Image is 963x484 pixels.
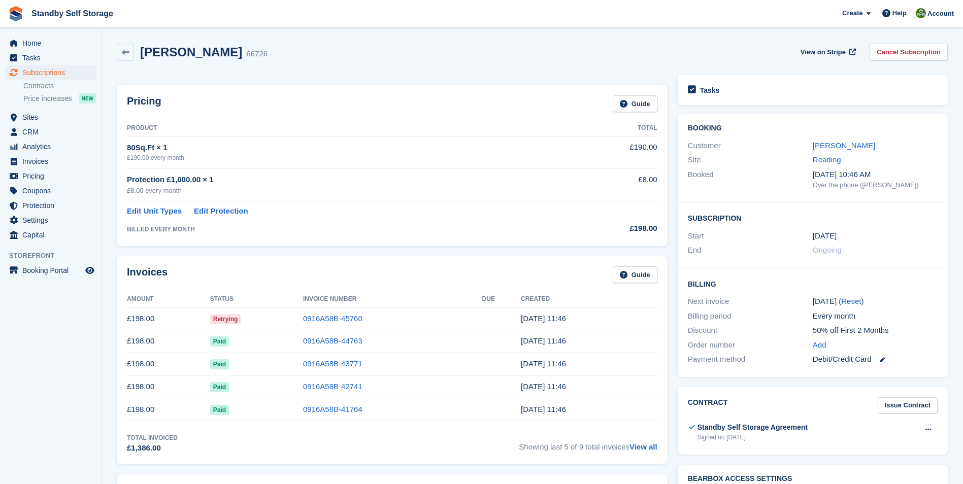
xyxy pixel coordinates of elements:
span: Create [842,8,862,18]
span: Showing last 5 of 9 total invoices [519,433,657,454]
th: Invoice Number [303,291,482,307]
span: Paid [210,359,229,369]
img: Steve Hambridge [916,8,926,18]
td: £198.00 [127,398,210,421]
h2: Booking [688,124,938,132]
div: Debit/Credit Card [813,354,938,365]
div: Discount [688,325,813,336]
div: 80Sq.Ft × 1 [127,142,559,154]
span: Protection [22,198,83,213]
h2: [PERSON_NAME] [140,45,242,59]
td: £198.00 [127,353,210,375]
div: 50% off First 2 Months [813,325,938,336]
span: Home [22,36,83,50]
a: Edit Protection [194,205,248,217]
div: [DATE] ( ) [813,296,938,307]
h2: Billing [688,279,938,289]
a: 0916A58B-44763 [303,336,362,345]
span: CRM [22,125,83,139]
span: Coupons [22,184,83,198]
span: Storefront [9,251,101,261]
th: Created [521,291,657,307]
div: Billing period [688,310,813,322]
time: 2024-12-20 01:00:00 UTC [813,230,837,242]
h2: Tasks [700,86,720,95]
div: [DATE] 10:46 AM [813,169,938,181]
td: £198.00 [127,375,210,398]
a: View on Stripe [796,44,858,60]
a: Price increases NEW [23,93,96,104]
th: Product [127,120,559,136]
a: menu [5,198,96,213]
span: Paid [210,405,229,415]
div: Next invoice [688,296,813,307]
time: 2025-04-20 10:46:50 UTC [521,405,566,413]
a: menu [5,154,96,168]
td: £198.00 [127,330,210,353]
div: Total Invoiced [127,433,178,442]
span: Subscriptions [22,65,83,80]
a: Reset [841,297,861,305]
th: Amount [127,291,210,307]
div: Signed on [DATE] [698,433,808,442]
a: menu [5,110,96,124]
a: menu [5,263,96,278]
a: menu [5,228,96,242]
a: 0916A58B-45760 [303,314,362,323]
span: Paid [210,336,229,347]
time: 2025-08-20 10:46:45 UTC [521,314,566,323]
a: menu [5,65,96,80]
h2: Pricing [127,95,161,112]
span: Sites [22,110,83,124]
div: End [688,245,813,256]
div: NEW [79,93,96,103]
a: Edit Unit Types [127,205,182,217]
div: Site [688,154,813,166]
time: 2025-05-20 10:46:04 UTC [521,382,566,391]
div: £8.00 every month [127,186,559,196]
span: Booking Portal [22,263,83,278]
div: £1,386.00 [127,442,178,454]
a: menu [5,213,96,227]
a: menu [5,184,96,198]
a: menu [5,169,96,183]
div: Over the phone ([PERSON_NAME]) [813,180,938,190]
a: Add [813,339,826,351]
a: menu [5,140,96,154]
span: Ongoing [813,246,842,254]
span: View on Stripe [801,47,846,57]
a: Preview store [84,264,96,276]
div: Payment method [688,354,813,365]
div: Customer [688,140,813,152]
a: Issue Contract [878,397,938,414]
div: Every month [813,310,938,322]
a: [PERSON_NAME] [813,141,875,150]
a: Guide [613,266,657,283]
th: Status [210,291,303,307]
span: Analytics [22,140,83,154]
span: Tasks [22,51,83,65]
a: Guide [613,95,657,112]
h2: Invoices [127,266,168,283]
div: £198.00 [559,223,657,234]
span: Account [927,9,954,19]
a: Reading [813,155,841,164]
a: Cancel Subscription [870,44,948,60]
div: Protection £1,000.00 × 1 [127,174,559,186]
a: 0916A58B-43771 [303,359,362,368]
span: Settings [22,213,83,227]
div: Start [688,230,813,242]
span: Pricing [22,169,83,183]
a: View all [629,442,657,451]
span: Capital [22,228,83,242]
span: Invoices [22,154,83,168]
time: 2025-06-20 10:46:50 UTC [521,359,566,368]
h2: Subscription [688,213,938,223]
h2: Contract [688,397,728,414]
a: menu [5,125,96,139]
time: 2025-07-20 10:46:48 UTC [521,336,566,345]
th: Total [559,120,657,136]
a: 0916A58B-41764 [303,405,362,413]
a: menu [5,51,96,65]
span: Help [892,8,907,18]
